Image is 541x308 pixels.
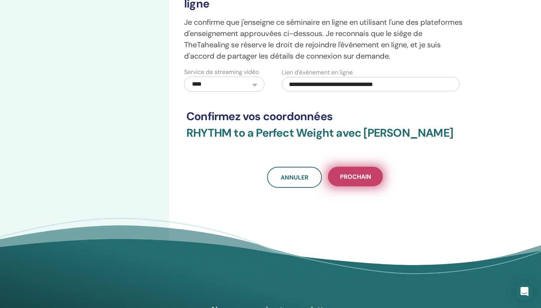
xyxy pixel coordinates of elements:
span: Annuler [281,174,308,181]
a: Annuler [267,167,322,188]
span: Prochain [340,173,371,181]
label: Service de streaming vidéo [184,68,259,77]
h3: Confirmez vos coordonnées [186,110,464,123]
label: Lien d'événement en ligne [282,68,353,77]
div: Open Intercom Messenger [515,282,533,300]
button: Prochain [328,167,383,186]
p: Je confirme que j'enseigne ce séminaire en ligne en utilisant l'une des plateformes d'enseignemen... [184,17,466,62]
h3: RHYTHM to a Perfect Weight avec [PERSON_NAME] [186,126,464,149]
